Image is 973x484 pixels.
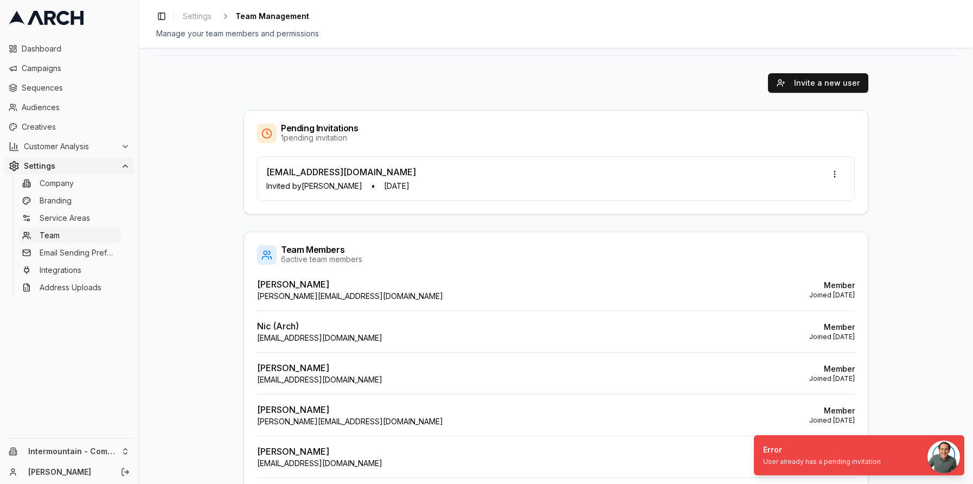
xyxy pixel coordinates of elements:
[809,322,855,333] p: Member
[28,467,109,477] a: [PERSON_NAME]
[40,282,101,293] span: Address Uploads
[809,405,855,416] p: Member
[183,11,212,22] span: Settings
[156,28,956,39] div: Manage your team members and permissions
[4,138,134,155] button: Customer Analysis
[40,195,72,206] span: Branding
[24,141,117,152] span: Customer Analysis
[266,181,362,192] span: Invited by [PERSON_NAME]
[257,458,382,469] p: [EMAIL_ADDRESS][DOMAIN_NAME]
[763,457,881,466] div: User already has a pending invitation
[18,263,121,278] a: Integrations
[24,161,117,171] span: Settings
[266,165,416,179] p: [EMAIL_ADDRESS][DOMAIN_NAME]
[18,176,121,191] a: Company
[257,445,382,458] p: [PERSON_NAME]
[40,213,90,224] span: Service Areas
[4,60,134,77] a: Campaigns
[40,178,74,189] span: Company
[18,193,121,208] a: Branding
[4,443,134,460] button: Intermountain - Comfort Solutions
[257,320,382,333] p: Nic (Arch)
[257,374,382,385] p: [EMAIL_ADDRESS][DOMAIN_NAME]
[18,211,121,226] a: Service Areas
[257,416,443,427] p: [PERSON_NAME][EMAIL_ADDRESS][DOMAIN_NAME]
[22,43,130,54] span: Dashboard
[763,444,881,455] div: Error
[22,63,130,74] span: Campaigns
[809,364,855,374] p: Member
[40,247,117,258] span: Email Sending Preferences
[257,291,443,302] p: [PERSON_NAME][EMAIL_ADDRESS][DOMAIN_NAME]
[22,82,130,93] span: Sequences
[809,280,855,291] p: Member
[809,291,855,300] p: Joined [DATE]
[118,464,133,480] button: Log out
[235,11,309,22] span: Team Management
[281,124,358,132] div: Pending Invitations
[4,40,134,58] a: Dashboard
[281,254,362,265] div: 6 active team members
[257,333,382,343] p: [EMAIL_ADDRESS][DOMAIN_NAME]
[371,181,375,192] span: •
[178,9,216,24] a: Settings
[28,447,117,456] span: Intermountain - Comfort Solutions
[4,79,134,97] a: Sequences
[281,132,358,143] div: 1 pending invitation
[40,230,60,241] span: Team
[257,403,443,416] p: [PERSON_NAME]
[4,118,134,136] a: Creatives
[18,245,121,260] a: Email Sending Preferences
[257,361,382,374] p: [PERSON_NAME]
[22,102,130,113] span: Audiences
[768,73,868,93] button: Invite a new user
[178,9,309,24] nav: breadcrumb
[384,181,409,192] span: [DATE]
[18,228,121,243] a: Team
[40,265,81,276] span: Integrations
[257,278,443,291] p: [PERSON_NAME]
[281,245,362,254] div: Team Members
[18,280,121,295] a: Address Uploads
[809,374,855,383] p: Joined [DATE]
[4,99,134,116] a: Audiences
[22,122,130,132] span: Creatives
[809,333,855,341] p: Joined [DATE]
[809,416,855,425] p: Joined [DATE]
[4,157,134,175] button: Settings
[927,441,960,473] div: Open chat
